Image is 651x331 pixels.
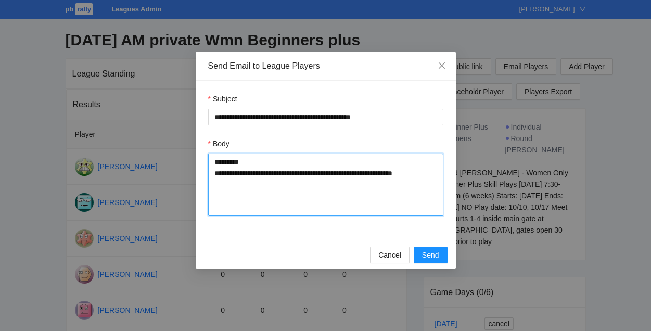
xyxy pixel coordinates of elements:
span: Send [422,249,439,261]
label: Body [208,138,229,149]
label: Subject [208,93,237,105]
span: close [438,61,446,70]
span: Cancel [378,249,401,261]
button: Send [414,247,448,263]
textarea: Body [208,154,443,216]
input: Subject [208,109,443,125]
div: Send Email to League Players [208,60,443,72]
button: Close [428,52,456,80]
button: Cancel [370,247,410,263]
